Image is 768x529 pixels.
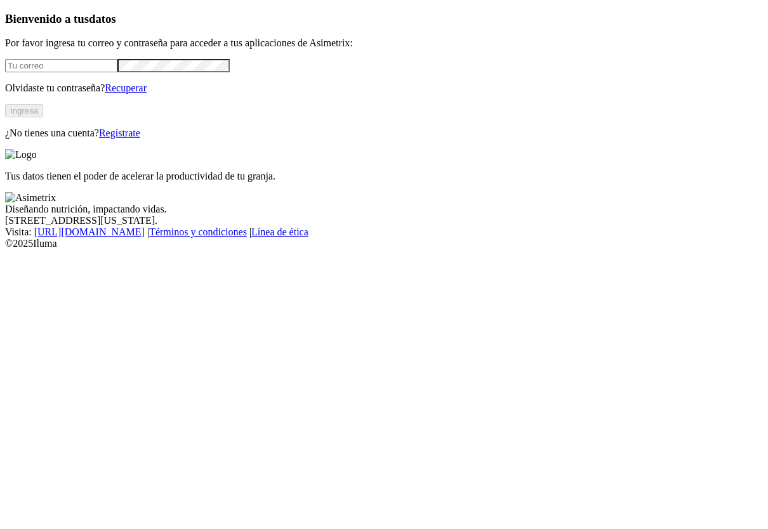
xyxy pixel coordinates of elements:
[149,226,247,237] a: Términos y condiciones
[5,12,763,26] h3: Bienvenido a tus
[5,226,763,238] div: Visita : | |
[5,37,763,49] p: Por favor ingresa tu correo y contraseña para acceder a tus aplicaciones de Asimetrix:
[5,149,37,160] img: Logo
[5,192,56,204] img: Asimetrix
[5,171,763,182] p: Tus datos tienen el poder de acelerar la productividad de tu granja.
[34,226,145,237] a: [URL][DOMAIN_NAME]
[105,82,147,93] a: Recuperar
[5,104,43,117] button: Ingresa
[5,215,763,226] div: .
[89,12,116,25] span: datos
[251,226,308,237] a: Línea de ética
[5,238,763,249] div: © 2025 Iluma
[99,127,140,138] a: Regístrate
[5,59,117,72] input: Tu correo
[5,82,763,94] p: Olvidaste tu contraseña?
[5,204,763,215] div: Diseñando nutrición, impactando vidas.
[5,127,763,139] p: ¿No tienes una cuenta?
